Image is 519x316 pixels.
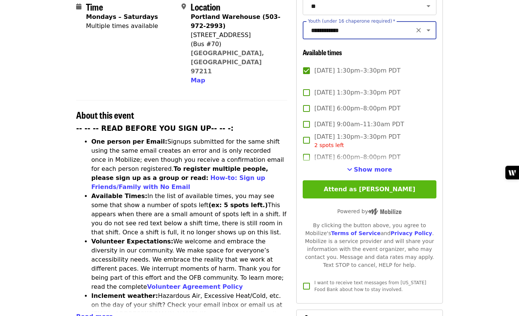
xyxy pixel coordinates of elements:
button: Open [423,25,434,36]
label: Youth (under 16 chaperone required) [308,19,395,23]
button: Map [191,76,205,85]
button: Open [423,1,434,11]
strong: Volunteer Expectations: [91,238,174,245]
div: Multiple times available [86,22,158,31]
button: Attend as [PERSON_NAME] [303,180,436,198]
i: calendar icon [76,3,81,10]
span: Show more [354,166,392,173]
a: [GEOGRAPHIC_DATA], [GEOGRAPHIC_DATA] 97211 [191,50,264,75]
a: Volunteer Agreement Policy [147,283,243,290]
button: See more timeslots [347,165,392,174]
strong: Portland Warehouse (503-972-2993) [191,13,280,29]
a: Terms of Service [331,230,381,236]
span: I want to receive text messages from [US_STATE] Food Bank about how to stay involved. [314,280,426,292]
span: 2 spots left [314,142,344,148]
span: Powered by [337,208,402,214]
strong: One person per Email: [91,138,167,145]
strong: Inclement weather: [91,292,158,299]
strong: Mondays – Saturdays [86,13,158,20]
span: About this event [76,108,134,121]
strong: -- -- -- READ BEFORE YOU SIGN UP-- -- -: [76,124,234,132]
a: How-to: Sign up Friends/Family with No Email [91,174,265,191]
span: [DATE] 6:00pm–8:00pm PDT [314,104,400,113]
a: Privacy Policy [391,230,432,236]
span: [DATE] 6:00pm–8:00pm PDT [314,153,400,162]
strong: Available Times: [91,192,147,200]
span: [DATE] 1:30pm–3:30pm PDT [314,132,400,149]
strong: (ex: 5 spots left.) [208,201,267,209]
div: (Bus #70) [191,40,281,49]
span: Available times [303,47,342,57]
button: Clear [413,25,424,36]
i: map-marker-alt icon [181,3,186,10]
li: Signups submitted for the same shift using the same email creates an error and is only recorded o... [91,137,287,192]
span: Map [191,77,205,84]
div: By clicking the button above, you agree to Mobilize's and . Mobilize is a service provider and wi... [303,222,436,269]
li: In the list of available times, you may see some that show a number of spots left This appears wh... [91,192,287,237]
div: [STREET_ADDRESS] [191,31,281,40]
span: [DATE] 1:30pm–3:30pm PDT [314,66,400,75]
strong: To register multiple people, please sign up as a group or read: [91,165,268,181]
img: Powered by Mobilize [368,208,402,215]
span: [DATE] 9:00am–11:30am PDT [314,120,404,129]
li: We welcome and embrace the diversity in our community. We make space for everyone’s accessibility... [91,237,287,291]
span: [DATE] 1:30pm–3:30pm PDT [314,88,400,97]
